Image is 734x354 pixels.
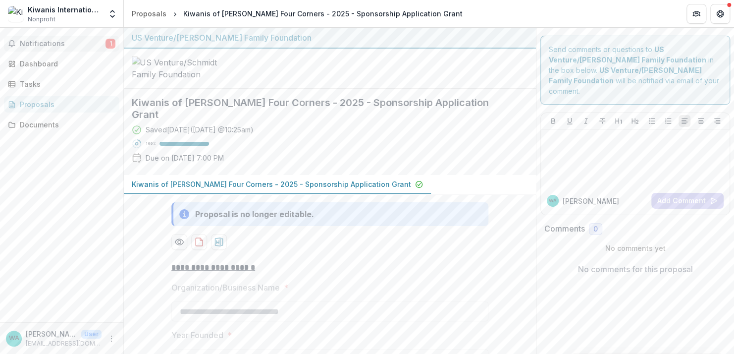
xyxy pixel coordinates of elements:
[26,329,77,339] p: [PERSON_NAME]
[128,6,467,21] nav: breadcrumb
[105,4,119,24] button: Open entity switcher
[4,76,119,92] a: Tasks
[695,115,707,127] button: Align Center
[578,263,693,275] p: No comments for this proposal
[211,234,227,250] button: download-proposal
[81,330,102,339] p: User
[8,6,24,22] img: Kiwanis International Foundation
[132,97,512,120] h2: Kiwanis of [PERSON_NAME] Four Corners - 2025 - Sponsorship Application Grant
[4,96,119,113] a: Proposals
[132,57,231,80] img: US Venture/Schmidt Family Foundation
[191,234,207,250] button: download-proposal
[549,198,557,203] div: Wanda Aponte
[4,117,119,133] a: Documents
[540,36,730,105] div: Send comments or questions to in the box below. will be notified via email of your comment.
[20,59,111,69] div: Dashboard
[686,4,706,24] button: Partners
[28,15,55,24] span: Nonprofit
[593,225,598,234] span: 0
[105,39,115,49] span: 1
[146,153,224,163] p: Due on [DATE] 7:00 PM
[596,115,608,127] button: Strike
[26,339,102,348] p: [EMAIL_ADDRESS][DOMAIN_NAME]
[544,243,726,253] p: No comments yet
[146,124,254,135] div: Saved [DATE] ( [DATE] @ 10:25am )
[195,208,314,220] div: Proposal is no longer editable.
[710,4,730,24] button: Get Help
[564,115,576,127] button: Underline
[544,224,585,234] h2: Comments
[105,333,117,345] button: More
[651,193,724,209] button: Add Comment
[646,115,658,127] button: Bullet List
[171,282,280,294] p: Organization/Business Name
[20,40,105,48] span: Notifications
[20,99,111,110] div: Proposals
[547,115,559,127] button: Bold
[28,4,102,15] div: Kiwanis International Foundation
[132,179,411,189] p: Kiwanis of [PERSON_NAME] Four Corners - 2025 - Sponsorship Application Grant
[171,234,187,250] button: Preview ab4861db-856c-4ee8-9ac6-85901706da9e-0.pdf
[549,66,702,85] strong: US Venture/[PERSON_NAME] Family Foundation
[183,8,463,19] div: Kiwanis of [PERSON_NAME] Four Corners - 2025 - Sponsorship Application Grant
[20,79,111,89] div: Tasks
[662,115,674,127] button: Ordered List
[132,8,166,19] div: Proposals
[629,115,641,127] button: Heading 2
[4,36,119,52] button: Notifications1
[20,119,111,130] div: Documents
[711,115,723,127] button: Align Right
[171,329,223,341] p: Year Founded
[4,56,119,72] a: Dashboard
[132,32,528,44] div: US Venture/[PERSON_NAME] Family Foundation
[146,140,156,147] p: 100 %
[679,115,690,127] button: Align Left
[128,6,170,21] a: Proposals
[563,196,619,206] p: [PERSON_NAME]
[613,115,625,127] button: Heading 1
[580,115,592,127] button: Italicize
[9,335,19,342] div: Wanda Aponte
